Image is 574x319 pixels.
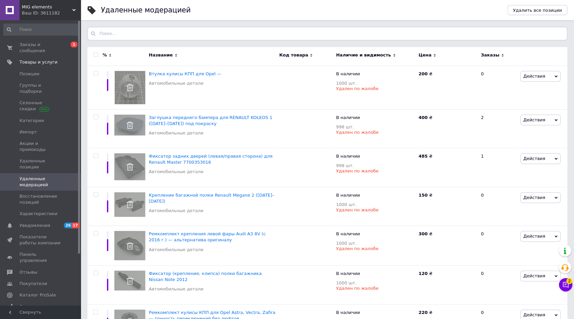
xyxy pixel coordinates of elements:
[523,117,545,122] span: Действия
[20,211,58,217] span: Характеристики
[336,231,415,239] div: В наличии
[336,124,415,129] div: 998 шт.
[336,130,378,135] span: Удален по жалобе
[336,241,415,246] div: 1000 шт.
[477,266,519,305] div: 0
[149,80,203,86] a: Автомобильные детали
[149,271,262,282] a: Фиксатор (крепление, клипса) полки багажника Nissan Note 2012
[114,192,145,217] img: Крепление багажной полки Renault Megane 2 (2002–2009)
[523,74,545,79] span: Действия
[523,156,545,161] span: Действия
[336,163,415,168] div: 998 шт.
[418,71,427,76] b: 200
[20,292,56,298] span: Каталог ProSale
[477,187,519,226] div: 0
[71,42,77,47] span: 1
[566,278,572,284] span: 2
[149,169,203,175] a: Автомобильные детали
[20,158,62,170] span: Удаленные позиции
[477,66,519,109] div: 0
[418,271,475,277] div: ₴
[20,71,39,77] span: Позиции
[523,312,545,317] span: Действия
[20,42,62,54] span: Заказы и сообщения
[477,226,519,266] div: 0
[336,202,415,207] div: 1000 шт.
[418,153,475,159] div: ₴
[523,195,545,200] span: Действия
[115,71,145,104] img: Втулка кулисы КПП для Opel —
[336,280,415,285] div: 1000 шт.
[20,118,44,124] span: Категории
[149,130,203,136] a: Автомобильные детали
[64,223,72,228] span: 26
[20,176,62,188] span: Удаленные модерацией
[149,52,173,58] span: Название
[20,141,62,153] span: Акции и промокоды
[149,231,266,242] a: Ремкомплект крепления левой фары Audi A3 8V (с 2016 г.) — альтернатива оригиналу
[418,310,427,315] b: 220
[20,59,58,65] span: Товары и услуги
[477,148,519,187] div: 1
[22,10,81,16] div: Ваш ID: 3611182
[20,223,50,229] span: Уведомления
[336,310,415,318] div: В наличии
[418,193,427,198] b: 150
[336,271,415,279] div: В наличии
[149,154,272,165] a: Фиксатор задних дверей (левая/правая сторона) для Renault Master 7700353016
[279,52,308,58] span: Код товара
[149,193,274,204] a: Крепление багажной полки Renault Megane 2 ([DATE]–[DATE])
[72,223,79,228] span: 17
[336,168,378,173] span: Удален по жалобе
[149,71,221,76] span: Втулка кулисы КПП для Opel —
[149,286,203,292] a: Автомобильные детали
[513,8,562,13] span: Удалить все позиции
[418,310,475,316] div: ₴
[507,5,567,15] button: Удалить все позиции
[114,231,145,260] img: Ремкомплект крепления левой фары Audi A3 8V (с 2016 г.) — альтернатива оригиналу
[114,115,145,136] img: Заглушка переднего бампера для RENAULT KOLEOS 1 (2008–2011) под покраску
[3,24,79,36] input: Поиск
[336,286,378,291] span: Удален по жалобе
[523,234,545,239] span: Действия
[418,231,475,237] div: ₴
[20,129,37,135] span: Импорт
[149,208,203,214] a: Автомобильные детали
[336,207,378,212] span: Удален по жалобе
[336,115,415,123] div: В наличии
[20,304,44,310] span: Аналитика
[114,153,145,180] img: Фиксатор задних дверей (левая/правая сторона) для Renault Master 7700353016
[101,7,191,14] div: Удаленные модерацией
[20,193,62,205] span: Восстановление позиций
[114,271,145,290] img: Фиксатор (крепление, клипса) полки багажника Nissan Note 2012
[336,52,391,58] span: Наличие и видимость
[336,246,378,251] span: Удален по жалобе
[418,115,427,120] b: 400
[336,153,415,161] div: В наличии
[418,271,427,276] b: 120
[22,4,72,10] span: MIG elements
[20,281,47,287] span: Покупатели
[481,52,499,58] span: Заказы
[336,86,378,91] span: Удален по жалобе
[418,52,431,58] span: Цена
[20,251,62,264] span: Панель управления
[20,82,62,94] span: Группы и подборки
[149,115,272,126] a: Заглушка переднего бампера для RENAULT KOLEOS 1 ([DATE]–[DATE]) под покраску
[418,231,427,236] b: 300
[87,27,567,40] input: Поиск...
[418,115,475,121] div: ₴
[477,109,519,148] div: 2
[149,247,203,253] a: Автомобильные детали
[336,71,415,79] div: В наличии
[559,278,572,291] button: Чат с покупателем2
[523,273,545,278] span: Действия
[20,234,62,246] span: Показатели работы компании
[418,192,475,198] div: ₴
[418,154,427,159] b: 485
